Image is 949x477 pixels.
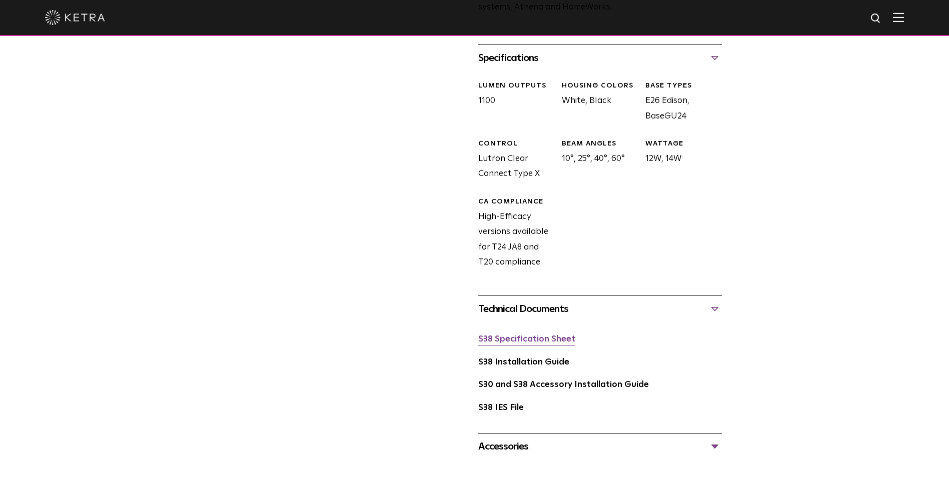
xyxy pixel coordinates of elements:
[478,380,649,389] a: S30 and S38 Accessory Installation Guide
[638,81,721,124] div: E26 Edison, BaseGU24
[638,139,721,182] div: 12W, 14W
[478,197,554,207] div: CA Compliance
[870,12,882,25] img: search icon
[645,139,721,149] div: WATTAGE
[478,438,722,454] div: Accessories
[554,81,638,124] div: White, Black
[478,301,722,317] div: Technical Documents
[562,81,638,91] div: HOUSING COLORS
[478,403,524,412] a: S38 IES File
[478,139,554,149] div: CONTROL
[471,139,554,182] div: Lutron Clear Connect Type X
[478,81,554,91] div: LUMEN OUTPUTS
[478,358,569,366] a: S38 Installation Guide
[554,139,638,182] div: 10°, 25°, 40°, 60°
[45,10,105,25] img: ketra-logo-2019-white
[645,81,721,91] div: BASE TYPES
[893,12,904,22] img: Hamburger%20Nav.svg
[471,81,554,124] div: 1100
[562,139,638,149] div: BEAM ANGLES
[478,50,722,66] div: Specifications
[478,335,575,343] a: S38 Specification Sheet
[471,197,554,270] div: High-Efficacy versions available for T24 JA8 and T20 compliance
